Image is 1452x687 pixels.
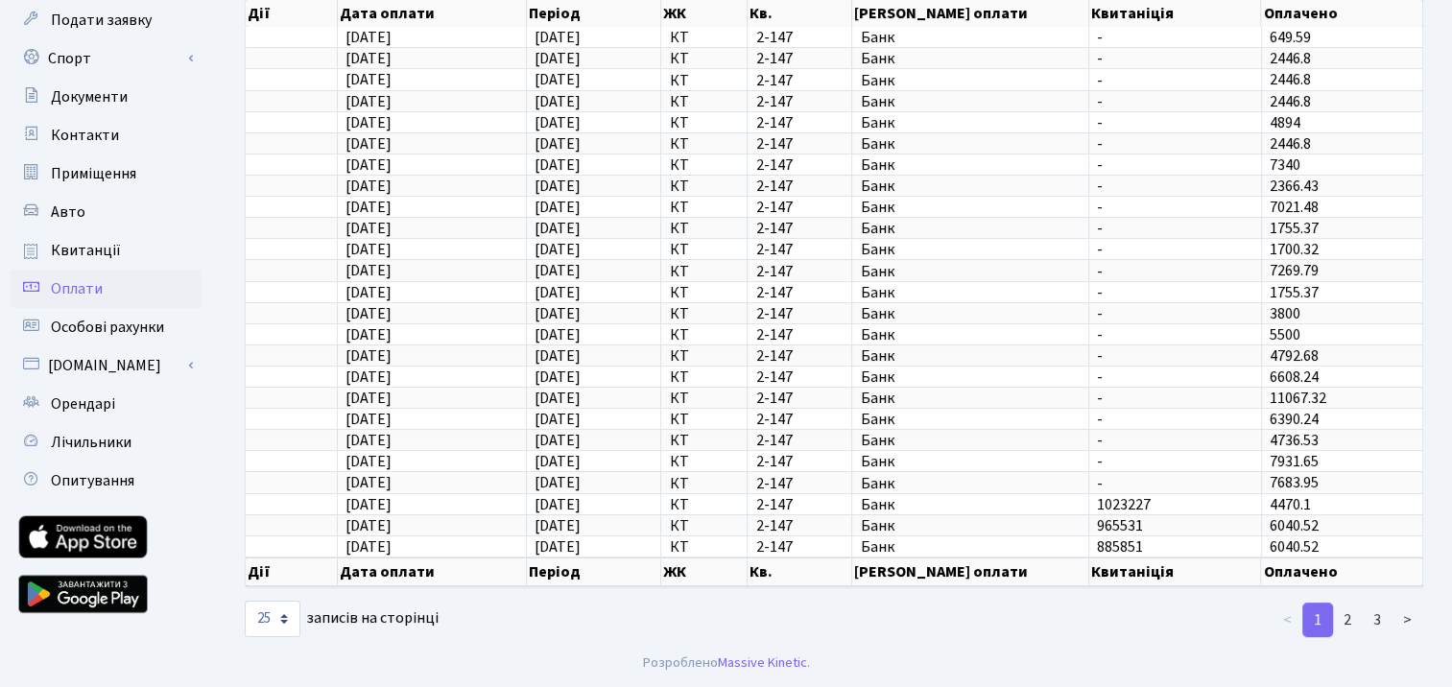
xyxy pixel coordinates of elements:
span: Банк [860,433,1081,448]
span: Банк [860,264,1081,279]
span: [DATE] [345,176,392,197]
span: Банк [860,200,1081,215]
span: 3800 [1270,303,1300,324]
span: КТ [669,369,739,385]
span: [DATE] [535,345,581,367]
span: [DATE] [345,345,392,367]
span: 2446.8 [1270,133,1311,154]
span: Оплати [51,278,103,299]
span: - [1097,285,1253,300]
span: - [1097,327,1253,343]
a: Контакти [10,116,202,154]
span: Банк [860,73,1081,88]
span: КТ [669,476,739,491]
span: КТ [669,327,739,343]
span: 2-147 [755,454,844,469]
span: КТ [669,178,739,194]
span: КТ [669,348,739,364]
span: 2-147 [755,285,844,300]
span: Банк [860,518,1081,533]
span: [DATE] [535,133,581,154]
a: Орендарі [10,385,202,423]
span: Банк [860,412,1081,427]
span: [DATE] [345,388,392,409]
span: [DATE] [535,515,581,536]
span: [DATE] [345,218,392,239]
span: Банк [860,306,1081,321]
span: [DATE] [535,536,581,557]
span: 2-147 [755,157,844,173]
span: 2-147 [755,136,844,152]
span: Банк [860,178,1081,194]
span: КТ [669,306,739,321]
span: 2-147 [755,497,844,512]
span: 2-147 [755,369,844,385]
span: [DATE] [345,536,392,557]
span: Банк [860,115,1081,130]
span: [DATE] [535,176,581,197]
span: Банк [860,136,1081,152]
span: 2-147 [755,539,844,555]
span: 2-147 [755,327,844,343]
a: Квитанції [10,231,202,270]
span: - [1097,348,1253,364]
span: [DATE] [535,48,581,69]
span: КТ [669,285,739,300]
a: 1 [1302,603,1333,637]
a: [DOMAIN_NAME] [10,346,202,385]
span: [DATE] [345,409,392,430]
span: [DATE] [535,303,581,324]
span: Квитанції [51,240,121,261]
a: Приміщення [10,154,202,193]
span: [DATE] [535,70,581,91]
span: КТ [669,539,739,555]
span: - [1097,94,1253,109]
span: Банк [860,476,1081,491]
span: [DATE] [535,112,581,133]
span: Банк [860,30,1081,45]
th: ЖК [661,557,748,586]
span: 2-147 [755,518,844,533]
span: Лічильники [51,432,131,453]
span: 7340 [1270,154,1300,176]
span: 2-147 [755,115,844,130]
span: 2-147 [755,178,844,194]
span: КТ [669,157,739,173]
span: Орендарі [51,393,115,415]
span: Опитування [51,470,134,491]
span: [DATE] [345,239,392,260]
span: [DATE] [345,324,392,345]
span: Контакти [51,125,119,146]
span: - [1097,412,1253,427]
span: 2-147 [755,264,844,279]
span: [DATE] [345,70,392,91]
span: КТ [669,497,739,512]
th: Період [527,557,661,586]
th: Дії [246,557,338,586]
span: Банк [860,327,1081,343]
a: Подати заявку [10,1,202,39]
span: Банк [860,221,1081,236]
span: 11067.32 [1270,388,1326,409]
span: 2446.8 [1270,70,1311,91]
span: [DATE] [345,48,392,69]
span: - [1097,391,1253,406]
span: Банк [860,94,1081,109]
span: 2-147 [755,51,844,66]
a: Лічильники [10,423,202,462]
span: 7269.79 [1270,261,1319,282]
span: 2-147 [755,433,844,448]
span: - [1097,200,1253,215]
a: Особові рахунки [10,308,202,346]
span: [DATE] [345,430,392,451]
span: [DATE] [345,451,392,472]
span: 965531 [1097,518,1253,533]
span: 2-147 [755,73,844,88]
span: 2-147 [755,306,844,321]
span: 5500 [1270,324,1300,345]
span: [DATE] [345,154,392,176]
span: [DATE] [535,494,581,515]
span: КТ [669,242,739,257]
span: [DATE] [535,91,581,112]
a: Massive Kinetic [718,652,807,673]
